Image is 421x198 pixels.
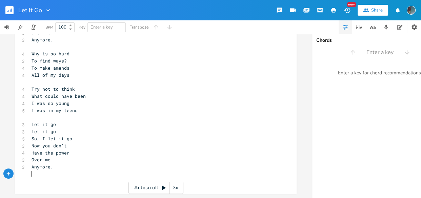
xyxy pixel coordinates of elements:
span: Anymore. [32,37,53,43]
span: I was in my teens [32,107,78,113]
span: Let it go [32,128,56,134]
span: Now you don't [32,143,67,149]
div: Key [79,25,85,29]
span: Why is so hard [32,51,69,57]
div: 3x [169,182,182,194]
div: BPM [45,25,53,29]
span: To make amends [32,65,69,71]
button: New [340,4,354,16]
span: Enter a key [91,24,113,30]
span: Anymore. [32,164,53,170]
button: Share [358,5,388,16]
span: What could have been [32,93,86,99]
span: Have the power [32,150,69,156]
span: All of my days [32,72,69,78]
span: I was so young [32,100,69,106]
span: Enter a key [366,49,394,56]
span: Over me [32,157,51,163]
span: So, I let it go [32,136,72,142]
span: Let It Go [18,7,42,13]
div: Transpose [130,25,148,29]
div: Autoscroll [128,182,183,194]
div: Share [371,7,383,13]
span: Let it go [32,121,56,127]
img: Caio Langlois [407,6,416,15]
span: Try not to think [32,86,75,92]
span: To find ways? [32,58,67,64]
div: New [347,2,356,7]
